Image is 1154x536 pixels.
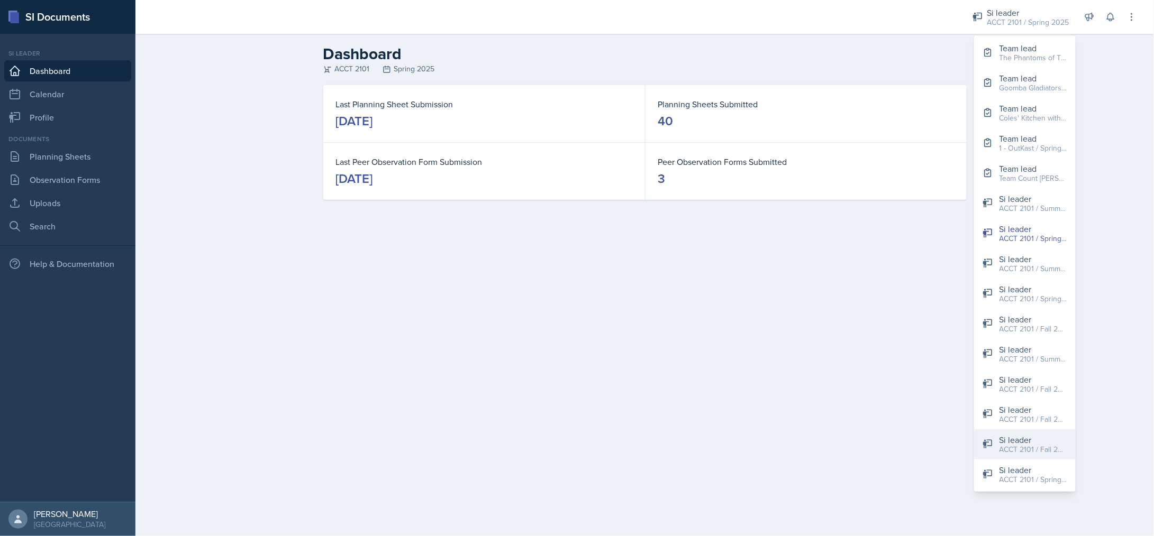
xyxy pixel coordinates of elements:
div: ACCT 2101 / Fall 2023 [999,384,1067,395]
button: Team lead The Phantoms of The Opera / Fall 2025 [974,38,1076,68]
button: Si leader ACCT 2101 / Spring 2023 [974,459,1076,489]
div: ACCT 2101 / Summer 2023 [999,263,1067,274]
div: Si leader [999,464,1067,476]
a: Search [4,216,131,237]
div: Documents [4,134,131,144]
div: Goomba Gladiators / Fall 2024 [999,82,1067,94]
a: Observation Forms [4,169,131,190]
button: Si leader ACCT 2101 / Spring 2025 [974,218,1076,248]
div: [DATE] [336,113,373,130]
div: Si leader [999,403,1067,416]
a: Uploads [4,192,131,214]
div: Team Count [PERSON_NAME] - PURPLE / Spring 2024 [999,173,1067,184]
a: Calendar [4,84,131,105]
button: Team lead Goomba Gladiators / Fall 2024 [974,68,1076,98]
div: ACCT 2101 / Spring 2025 [999,233,1067,244]
div: Help & Documentation [4,253,131,274]
div: Si leader [999,283,1067,295]
div: Team lead [999,72,1067,85]
a: Profile [4,107,131,128]
div: Team lead [999,162,1067,175]
div: Si leader [999,433,1067,446]
a: Dashboard [4,60,131,81]
div: 3 [658,170,666,187]
div: ACCT 2101 / Spring 2025 [987,17,1069,28]
dt: Peer Observation Forms Submitted [658,155,954,168]
button: Si leader ACCT 2101 / Summer 2025 [974,339,1076,369]
div: Si leader [999,343,1067,356]
div: Si leader [999,313,1067,326]
div: [PERSON_NAME] [34,509,105,519]
div: ACCT 2101 / Summer 2025 [999,354,1067,365]
div: ACCT 2101 / Spring 2024 [999,293,1067,304]
button: Team lead 1 - OutKast / Spring 2023 [974,128,1076,158]
div: Si leader [987,6,1069,19]
div: ACCT 2101 Spring 2025 [323,63,967,75]
div: [DATE] [336,170,373,187]
div: Team lead [999,102,1067,115]
div: The Phantoms of The Opera / Fall 2025 [999,52,1067,63]
div: [GEOGRAPHIC_DATA] [34,519,105,530]
div: ACCT 2101 / Summer 2024 [999,203,1067,214]
h2: Dashboard [323,44,967,63]
dt: Planning Sheets Submitted [658,98,954,110]
div: Team lead [999,132,1067,145]
div: Si leader [999,192,1067,205]
a: Planning Sheets [4,146,131,167]
div: Si leader [999,253,1067,265]
div: ACCT 2101 / Fall 2025 [999,444,1067,455]
div: ACCT 2101 / Fall 2022 [999,414,1067,425]
div: ACCT 2101 / Fall 2024 [999,324,1067,335]
button: Si leader ACCT 2101 / Fall 2023 [974,369,1076,399]
div: Si leader [999,373,1067,386]
button: Team lead Coles' Kitchen with [PERSON_NAME] / Fall 2023 [974,98,1076,128]
button: Si leader ACCT 2101 / Summer 2024 [974,188,1076,218]
dt: Last Peer Observation Form Submission [336,155,632,168]
div: ACCT 2101 / Spring 2023 [999,474,1067,485]
dt: Last Planning Sheet Submission [336,98,632,110]
button: Si leader ACCT 2101 / Fall 2022 [974,399,1076,429]
button: Si leader ACCT 2101 / Spring 2024 [974,279,1076,309]
div: Team lead [999,42,1067,54]
div: Coles' Kitchen with [PERSON_NAME] / Fall 2023 [999,113,1067,124]
div: Si leader [4,49,131,58]
div: Si leader [999,223,1067,235]
button: Si leader ACCT 2101 / Fall 2024 [974,309,1076,339]
div: 1 - OutKast / Spring 2023 [999,143,1067,154]
button: Si leader ACCT 2101 / Fall 2025 [974,429,1076,459]
button: Team lead Team Count [PERSON_NAME] - PURPLE / Spring 2024 [974,158,1076,188]
button: Si leader ACCT 2101 / Summer 2023 [974,248,1076,279]
div: 40 [658,113,674,130]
